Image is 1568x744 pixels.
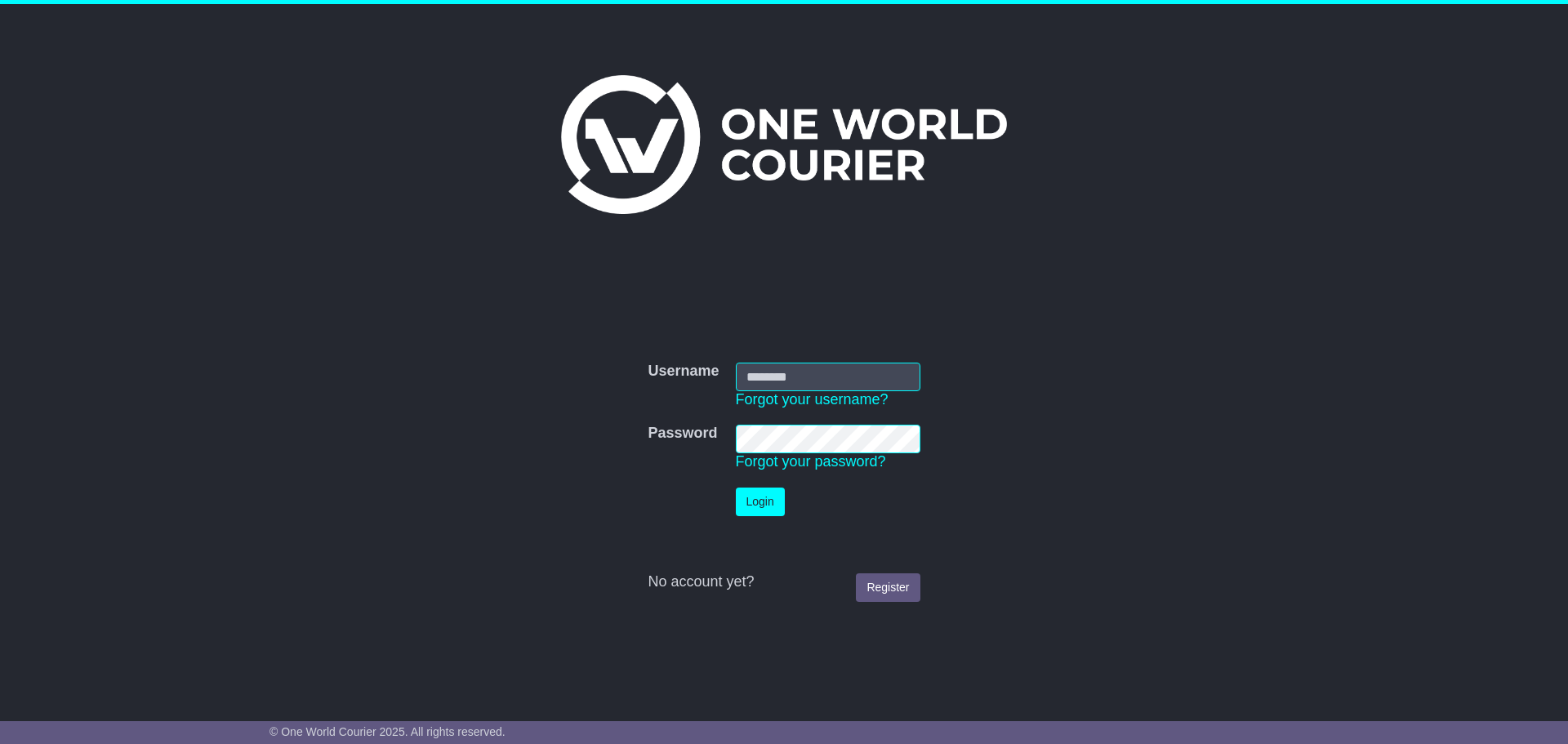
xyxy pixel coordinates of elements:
label: Password [648,425,717,443]
a: Register [856,573,920,602]
div: No account yet? [648,573,920,591]
img: One World [561,75,1007,214]
a: Forgot your username? [736,391,889,408]
label: Username [648,363,719,381]
a: Forgot your password? [736,453,886,470]
span: © One World Courier 2025. All rights reserved. [269,725,506,738]
button: Login [736,488,785,516]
